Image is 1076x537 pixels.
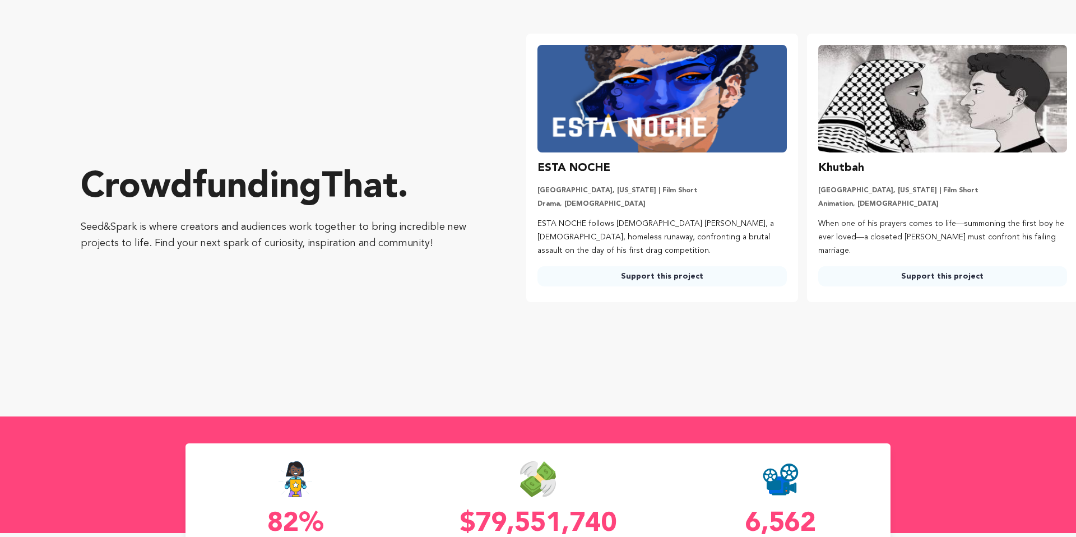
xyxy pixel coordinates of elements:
[537,200,786,209] p: Drama, [DEMOGRAPHIC_DATA]
[278,461,313,497] img: Seed&Spark Success Rate Icon
[818,217,1067,257] p: When one of his prayers comes to life—summoning the first boy he ever loved—a closeted [PERSON_NA...
[81,165,481,210] p: Crowdfunding that .
[81,219,481,252] p: Seed&Spark is where creators and audiences work together to bring incredible new projects to life...
[818,45,1067,152] img: Khutbah image
[537,217,786,257] p: ESTA NOCHE follows [DEMOGRAPHIC_DATA] [PERSON_NAME], a [DEMOGRAPHIC_DATA], homeless runaway, conf...
[818,186,1067,195] p: [GEOGRAPHIC_DATA], [US_STATE] | Film Short
[537,159,610,177] h3: ESTA NOCHE
[520,461,556,497] img: Seed&Spark Money Raised Icon
[818,159,864,177] h3: Khutbah
[537,186,786,195] p: [GEOGRAPHIC_DATA], [US_STATE] | Film Short
[763,461,799,497] img: Seed&Spark Projects Created Icon
[818,266,1067,286] a: Support this project
[537,266,786,286] a: Support this project
[537,45,786,152] img: ESTA NOCHE image
[818,200,1067,209] p: Animation, [DEMOGRAPHIC_DATA]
